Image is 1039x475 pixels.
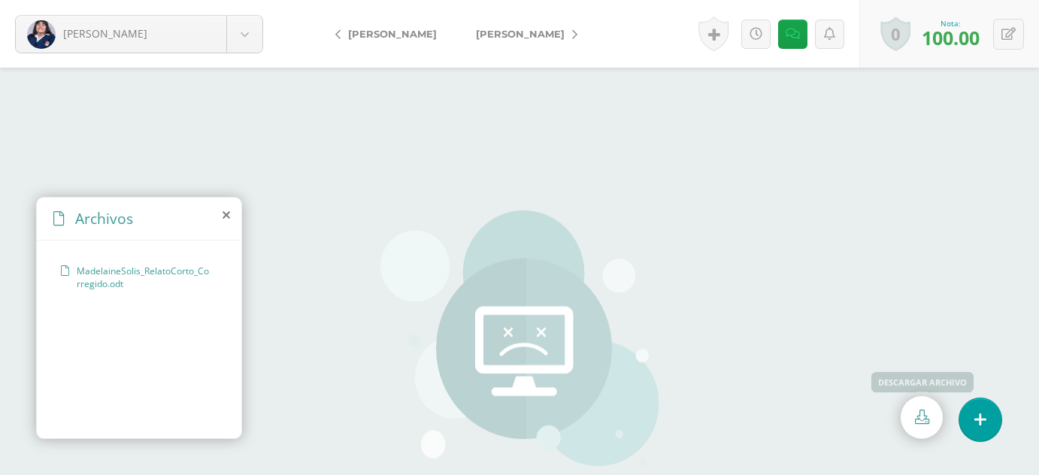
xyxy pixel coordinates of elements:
[77,265,210,290] span: MadelaineSolis_RelatoCorto_Corregido.odt
[323,16,456,52] a: [PERSON_NAME]
[380,210,659,466] img: 500.png
[880,17,910,51] a: 0
[223,209,230,221] i: close
[75,208,133,228] span: Archivos
[922,25,980,50] span: 100.00
[476,28,565,40] span: [PERSON_NAME]
[456,16,589,52] a: [PERSON_NAME]
[348,28,437,40] span: [PERSON_NAME]
[16,16,262,53] a: [PERSON_NAME]
[63,26,147,41] span: [PERSON_NAME]
[922,18,980,29] div: Nota:
[878,377,967,388] div: Descargar archivo
[27,20,56,49] img: 7d64b8965d1d868fec4216bcd049b0c2.png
